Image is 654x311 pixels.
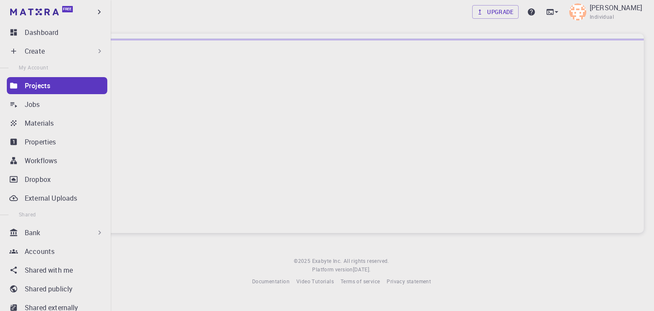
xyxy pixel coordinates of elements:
[25,118,54,128] p: Materials
[569,3,586,20] img: Leon Vejin
[353,266,371,273] span: [DATE] .
[25,27,58,37] p: Dashboard
[7,190,107,207] a: External Uploads
[312,257,342,264] span: Exabyte Inc.
[296,277,334,286] a: Video Tutorials
[19,64,48,71] span: My Account
[7,96,107,113] a: Jobs
[25,81,50,91] p: Projects
[19,211,36,218] span: Shared
[25,265,73,275] p: Shared with me
[7,280,107,297] a: Shared publicly
[312,265,353,274] span: Platform version
[590,13,614,21] span: Individual
[7,133,107,150] a: Properties
[387,278,431,285] span: Privacy statement
[7,115,107,132] a: Materials
[252,278,290,285] span: Documentation
[7,224,107,241] div: Bank
[294,257,312,265] span: © 2025
[341,277,380,286] a: Terms of service
[16,6,47,14] span: Podrška
[472,5,519,19] a: Upgrade
[7,77,107,94] a: Projects
[25,155,57,166] p: Workflows
[25,246,54,256] p: Accounts
[10,9,59,15] img: logo
[25,174,51,184] p: Dropbox
[25,227,40,238] p: Bank
[25,284,72,294] p: Shared publicly
[312,257,342,265] a: Exabyte Inc.
[296,278,334,285] span: Video Tutorials
[7,43,107,60] div: Create
[7,262,107,279] a: Shared with me
[344,257,389,265] span: All rights reserved.
[590,3,642,13] p: [PERSON_NAME]
[353,265,371,274] a: [DATE].
[25,46,45,56] p: Create
[7,171,107,188] a: Dropbox
[341,278,380,285] span: Terms of service
[387,277,431,286] a: Privacy statement
[7,243,107,260] a: Accounts
[7,152,107,169] a: Workflows
[25,99,40,109] p: Jobs
[25,137,56,147] p: Properties
[25,193,77,203] p: External Uploads
[7,24,107,41] a: Dashboard
[252,277,290,286] a: Documentation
